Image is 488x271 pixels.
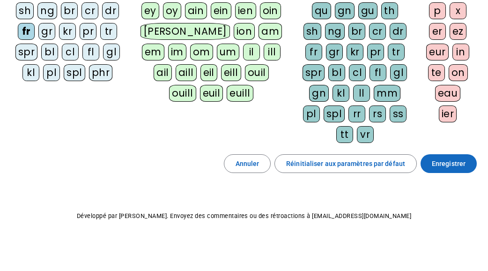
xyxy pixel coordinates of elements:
[367,44,384,60] div: pr
[305,44,322,60] div: fr
[309,85,329,102] div: gn
[89,64,113,81] div: phr
[80,23,96,40] div: pr
[358,2,377,19] div: gu
[388,44,405,60] div: tr
[154,64,172,81] div: ail
[432,158,466,169] span: Enregistrer
[369,105,386,122] div: rs
[200,85,223,102] div: euil
[429,2,446,19] div: p
[303,105,320,122] div: pl
[142,44,164,60] div: em
[200,64,218,81] div: eil
[43,64,60,81] div: pl
[353,85,370,102] div: ll
[429,23,446,40] div: er
[324,105,345,122] div: spl
[163,2,181,19] div: oy
[190,44,213,60] div: om
[326,44,343,60] div: gr
[328,64,345,81] div: bl
[221,64,241,81] div: eill
[335,2,355,19] div: gn
[450,2,466,19] div: x
[140,23,230,40] div: [PERSON_NAME]
[61,2,78,19] div: br
[439,105,457,122] div: ier
[452,44,469,60] div: in
[348,23,365,40] div: br
[176,64,197,81] div: aill
[16,2,34,19] div: sh
[103,44,120,60] div: gl
[286,158,405,169] span: Réinitialiser aux paramètres par défaut
[390,105,407,122] div: ss
[390,23,407,40] div: dr
[421,154,477,173] button: Enregistrer
[336,126,353,143] div: tt
[227,85,253,102] div: euill
[217,44,239,60] div: um
[349,64,366,81] div: cl
[38,23,55,40] div: gr
[312,2,331,19] div: qu
[426,44,449,60] div: eur
[325,23,345,40] div: ng
[235,2,256,19] div: ien
[102,2,119,19] div: dr
[303,23,321,40] div: sh
[348,105,365,122] div: rr
[347,44,363,60] div: kr
[357,126,374,143] div: vr
[234,23,255,40] div: ion
[370,64,386,81] div: fl
[64,64,85,81] div: spl
[435,85,461,102] div: eau
[236,158,259,169] span: Annuler
[41,44,58,60] div: bl
[369,23,386,40] div: cr
[18,23,35,40] div: fr
[381,2,398,19] div: th
[7,211,481,222] p: Développé par [PERSON_NAME]. Envoyez des commentaires ou des rétroactions à [EMAIL_ADDRESS][DOMAI...
[449,64,468,81] div: on
[185,2,207,19] div: ain
[303,64,325,81] div: spr
[274,154,417,173] button: Réinitialiser aux paramètres par défaut
[169,85,196,102] div: ouill
[141,2,159,19] div: ey
[374,85,400,102] div: mm
[243,44,260,60] div: il
[15,44,38,60] div: spr
[259,23,282,40] div: am
[390,64,407,81] div: gl
[82,44,99,60] div: fl
[168,44,186,60] div: im
[224,154,271,173] button: Annuler
[264,44,281,60] div: ill
[59,23,76,40] div: kr
[333,85,349,102] div: kl
[260,2,281,19] div: oin
[62,44,79,60] div: cl
[428,64,445,81] div: te
[211,2,232,19] div: ein
[22,64,39,81] div: kl
[37,2,57,19] div: ng
[245,64,269,81] div: ouil
[81,2,98,19] div: cr
[450,23,466,40] div: ez
[100,23,117,40] div: tr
